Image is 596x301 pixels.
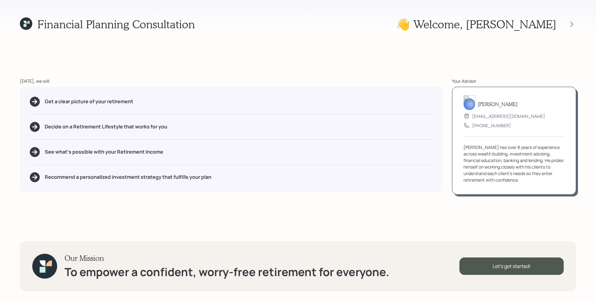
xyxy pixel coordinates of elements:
div: Your Advisor [452,78,576,84]
div: [DATE], we will: [20,78,442,84]
h1: 👋 Welcome , [PERSON_NAME] [396,17,556,31]
div: Let's get started! [459,257,564,275]
div: [EMAIL_ADDRESS][DOMAIN_NAME] [472,113,545,119]
h5: [PERSON_NAME] [478,101,517,107]
h3: Our Mission [65,254,389,263]
h5: Decide on a Retirement Lifestyle that works for you [45,124,167,130]
div: [PHONE_NUMBER] [472,122,511,129]
h5: See what's possible with your Retirement Income [45,149,163,155]
img: james-distasi-headshot.png [463,95,475,110]
div: [PERSON_NAME] has over 8 years of experience across wealth building, investment advising, financi... [463,144,565,183]
h1: To empower a confident, worry-free retirement for everyone. [65,265,389,279]
h5: Recommend a personalized investment strategy that fulfills your plan [45,174,211,180]
h5: Get a clear picture of your retirement [45,99,133,104]
h1: Financial Planning Consultation [37,17,195,31]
